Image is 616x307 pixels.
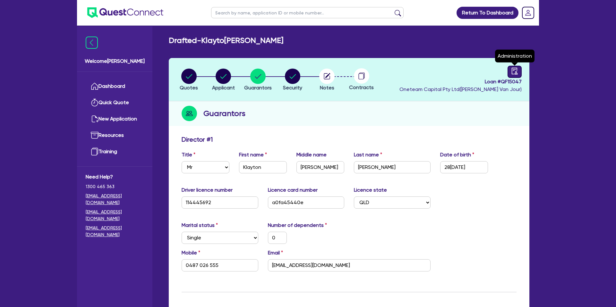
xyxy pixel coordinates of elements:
a: [EMAIL_ADDRESS][DOMAIN_NAME] [86,225,144,238]
label: Mobile [182,249,200,257]
button: Notes [319,68,335,92]
a: Quick Quote [86,95,144,111]
img: new-application [91,115,98,123]
span: Contracts [349,84,374,90]
button: Guarantors [244,68,272,92]
span: Quotes [180,85,198,91]
a: [EMAIL_ADDRESS][DOMAIN_NAME] [86,193,144,206]
a: [EMAIL_ADDRESS][DOMAIN_NAME] [86,209,144,222]
h2: Drafted - Klayto[PERSON_NAME] [169,36,283,45]
label: Date of birth [440,151,474,159]
a: Return To Dashboard [457,7,518,19]
label: Title [182,151,195,159]
label: Middle name [296,151,327,159]
span: audit [511,68,518,75]
input: DD / MM / YYYY [440,161,488,173]
span: Oneteam Capital Pty Ltd ( [PERSON_NAME] Van Jour ) [399,86,522,92]
span: Loan # QF15047 [399,78,522,86]
button: Security [283,68,303,92]
span: Security [283,85,302,91]
img: quick-quote [91,99,98,106]
img: training [91,148,98,155]
img: icon-menu-close [86,37,98,49]
div: Administration [495,50,535,62]
label: Driver licence number [182,186,233,194]
span: 1300 465 363 [86,183,144,190]
label: Licence state [354,186,387,194]
a: Resources [86,127,144,144]
label: Last name [354,151,382,159]
img: step-icon [182,106,197,121]
span: Applicant [212,85,235,91]
a: New Application [86,111,144,127]
label: Number of dependents [268,221,327,229]
span: Need Help? [86,173,144,181]
button: Quotes [179,68,198,92]
a: Training [86,144,144,160]
h2: Guarantors [203,108,245,119]
span: Welcome [PERSON_NAME] [85,57,145,65]
label: Email [268,249,283,257]
img: resources [91,131,98,139]
a: audit [508,66,522,78]
span: Guarantors [244,85,272,91]
a: Dropdown toggle [520,4,536,21]
a: Dashboard [86,78,144,95]
label: Marital status [182,221,218,229]
img: quest-connect-logo-blue [87,7,163,18]
input: Search by name, application ID or mobile number... [211,7,404,18]
label: Licence card number [268,186,318,194]
h3: Director # 1 [182,136,213,143]
span: Notes [320,85,334,91]
button: Applicant [212,68,235,92]
label: First name [239,151,267,159]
